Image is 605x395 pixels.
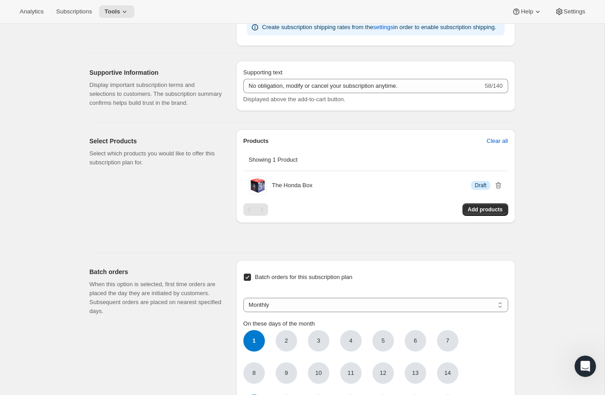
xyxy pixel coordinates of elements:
[487,137,508,146] span: Clear all
[243,320,315,327] span: On these days of the month
[368,20,399,34] button: settings
[243,79,483,93] input: No obligation, modify or cancel your subscription anytime.
[285,369,288,378] span: 9
[521,8,533,15] span: Help
[51,5,97,18] button: Subscriptions
[549,5,591,18] button: Settings
[381,336,385,345] span: 5
[315,369,322,378] span: 10
[349,336,352,345] span: 4
[475,182,486,189] span: Draft
[90,149,222,167] p: Select which products you would like to offer this subscription plan for.
[564,8,585,15] span: Settings
[99,5,134,18] button: Tools
[104,8,120,15] span: Tools
[317,336,320,345] span: 3
[373,23,393,32] span: settings
[414,336,417,345] span: 6
[20,8,43,15] span: Analytics
[90,81,222,107] p: Display important subscription terms and selections to customers. The subscription summary confir...
[506,5,547,18] button: Help
[412,369,419,378] span: 13
[243,137,268,146] p: Products
[445,369,451,378] span: 14
[380,369,386,378] span: 12
[243,96,346,103] span: Displayed above the add-to-cart button.
[255,274,353,280] span: Batch orders for this subscription plan
[272,181,312,190] p: The Honda Box
[262,24,496,30] span: Create subscription shipping rates from the in order to enable subscription shipping.
[252,369,255,378] span: 8
[90,280,222,316] p: When this option is selected, first time orders are placed the day they are initiated by customer...
[468,206,503,213] span: Add products
[90,137,222,146] h2: Select Products
[446,336,449,345] span: 7
[249,156,298,163] span: Showing 1 Product
[348,369,354,378] span: 11
[243,69,282,76] span: Supporting text
[575,356,596,377] iframe: Intercom live chat
[56,8,92,15] span: Subscriptions
[249,176,267,194] img: The Honda Box
[481,134,514,148] button: Clear all
[90,267,222,276] h2: Batch orders
[462,203,508,216] button: Add products
[90,68,222,77] h2: Supportive Information
[285,336,288,345] span: 2
[243,203,268,216] nav: Pagination
[14,5,49,18] button: Analytics
[243,330,265,352] span: 1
